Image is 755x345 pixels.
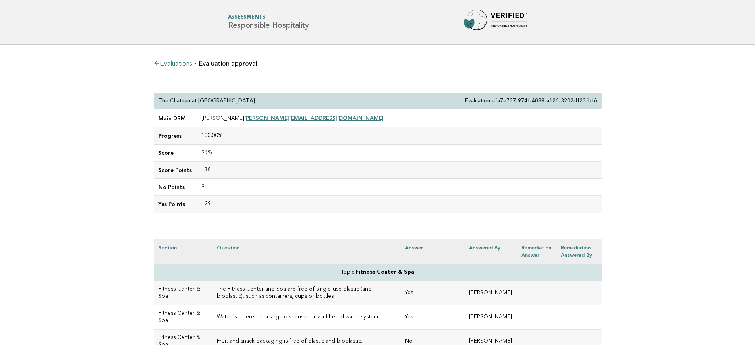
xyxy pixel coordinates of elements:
[217,338,396,345] h3: Fruit and snack packaging is free of plastic and bioplastic.
[158,97,255,104] p: The Chateau at [GEOGRAPHIC_DATA]
[464,239,517,264] th: Answered by
[197,127,602,145] td: 100.00%
[154,145,197,162] td: Score
[154,127,197,145] td: Progress
[154,179,197,196] td: No Points
[464,10,527,35] img: Forbes Travel Guide
[154,239,212,264] th: Section
[212,239,401,264] th: Question
[154,305,212,330] td: Fitness Center & Spa
[217,314,396,321] h3: Water is offered in a large dispenser or via filtered water system.
[154,162,197,179] td: Score Points
[154,196,197,213] td: Yes Points
[197,145,602,162] td: 93%
[464,305,517,330] td: [PERSON_NAME]
[464,281,517,305] td: [PERSON_NAME]
[400,239,464,264] th: Answer
[197,179,602,196] td: 9
[154,61,192,67] a: Evaluations
[465,97,597,104] p: Evaluation efa7e737-974f-4088-a126-3202df23fbf6
[197,110,602,127] td: [PERSON_NAME]
[154,110,197,127] td: Main DRM
[517,239,556,264] th: Remediation Answer
[556,239,601,264] th: Remediation Answered by
[197,196,602,213] td: 129
[154,264,602,281] td: Topic:
[154,281,212,305] td: Fitness Center & Spa
[400,305,464,330] td: Yes
[400,281,464,305] td: Yes
[228,15,309,30] h1: Responsible Hospitality
[217,286,396,300] h3: The Fitness Center and Spa are free of single-use plastic (and bioplastic), such as containers, c...
[355,270,414,275] strong: Fitness Center & Spa
[197,162,602,179] td: 138
[244,115,384,121] a: [PERSON_NAME][EMAIL_ADDRESS][DOMAIN_NAME]
[195,60,257,67] li: Evaluation approval
[228,15,309,20] span: Assessments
